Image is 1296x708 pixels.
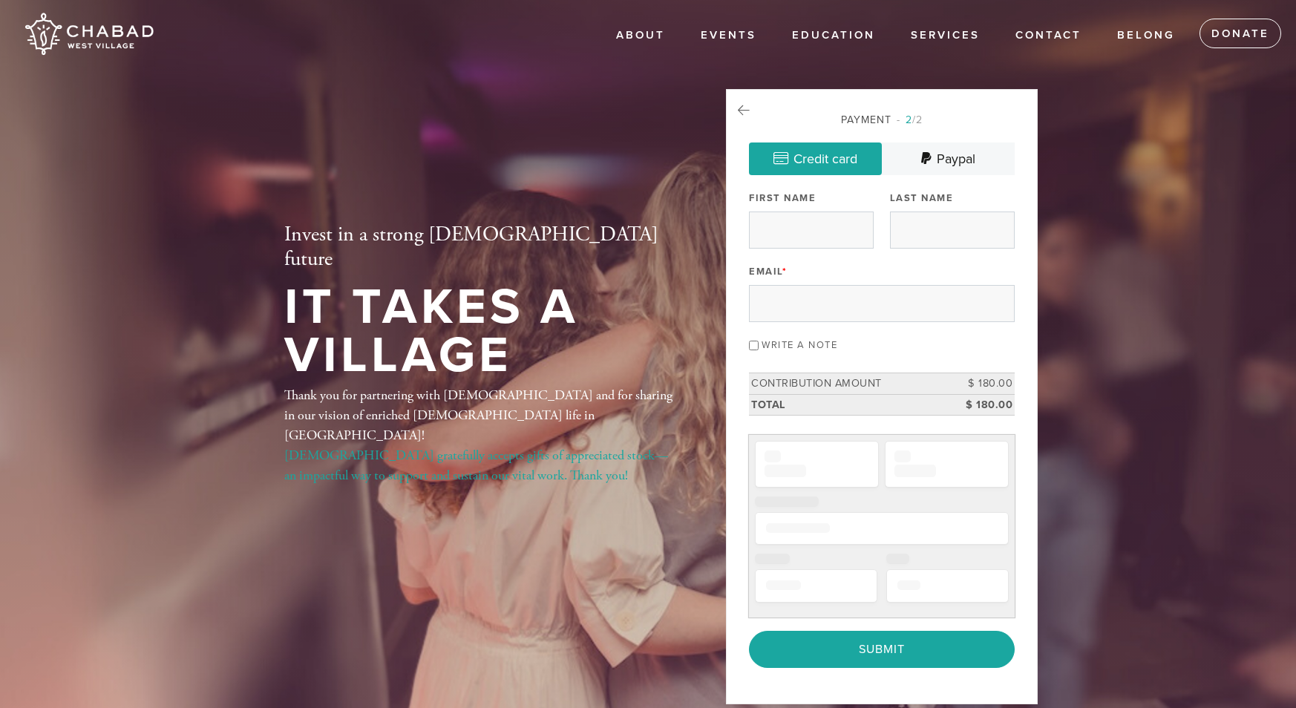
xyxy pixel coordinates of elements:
[906,114,912,126] span: 2
[882,142,1015,175] a: Paypal
[749,142,882,175] a: Credit card
[900,22,991,50] a: Services
[897,114,923,126] span: /2
[749,191,816,205] label: First Name
[749,373,948,395] td: Contribution Amount
[22,7,155,61] img: Chabad%20West%20Village.png
[749,112,1015,128] div: Payment
[284,385,678,485] div: Thank you for partnering with [DEMOGRAPHIC_DATA] and for sharing in our vision of enriched [DEMOG...
[1200,19,1281,48] a: Donate
[890,191,954,205] label: Last Name
[284,283,678,379] h1: It Takes a Village
[948,394,1015,416] td: $ 180.00
[762,339,837,351] label: Write a note
[1004,22,1093,50] a: Contact
[690,22,768,50] a: Events
[749,394,948,416] td: Total
[782,266,788,278] span: This field is required.
[749,631,1015,668] input: Submit
[749,265,787,278] label: Email
[1106,22,1186,50] a: Belong
[284,447,668,484] a: [DEMOGRAPHIC_DATA] gratefully accepts gifts of appreciated stock—an impactful way to support and ...
[948,373,1015,395] td: $ 180.00
[284,223,678,272] h2: Invest in a strong [DEMOGRAPHIC_DATA] future
[781,22,886,50] a: EDUCATION
[605,22,676,50] a: About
